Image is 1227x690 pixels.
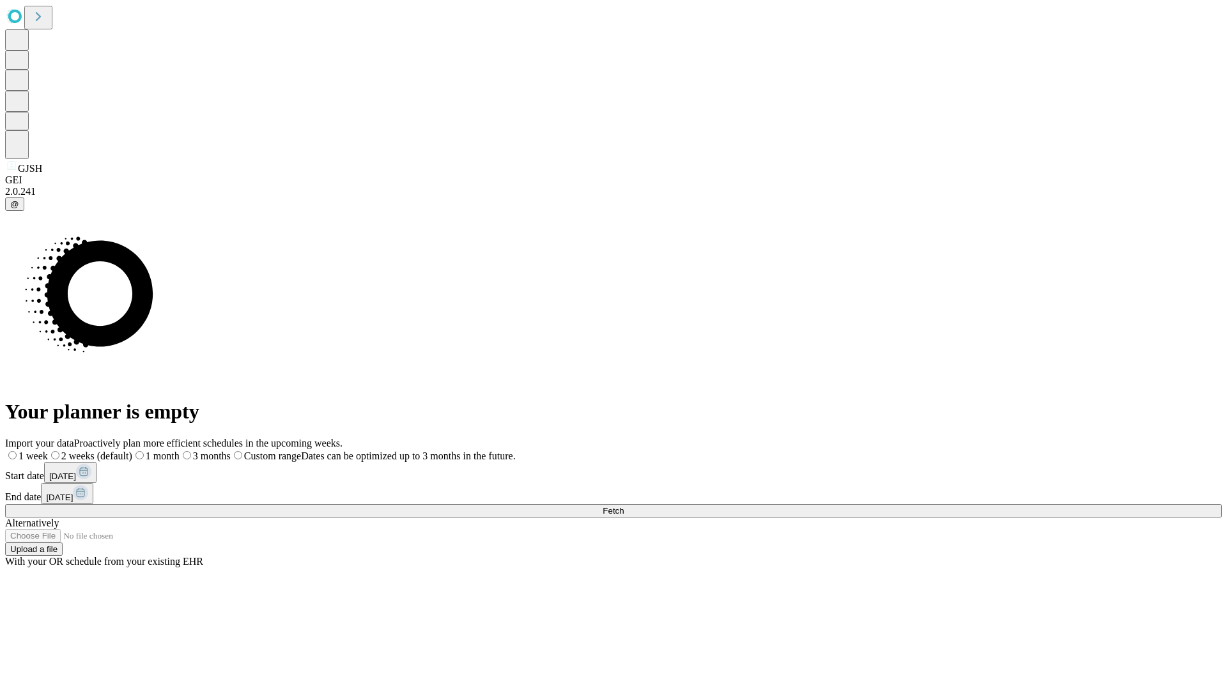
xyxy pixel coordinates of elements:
span: GJSH [18,163,42,174]
span: [DATE] [49,471,76,481]
input: 2 weeks (default) [51,451,59,459]
span: Custom range [244,450,301,461]
span: 2 weeks (default) [61,450,132,461]
input: 1 month [135,451,144,459]
input: 1 week [8,451,17,459]
button: [DATE] [44,462,96,483]
div: 2.0.241 [5,186,1222,197]
input: Custom rangeDates can be optimized up to 3 months in the future. [234,451,242,459]
span: @ [10,199,19,209]
span: Fetch [603,506,624,516]
span: 3 months [193,450,231,461]
button: Fetch [5,504,1222,517]
div: GEI [5,174,1222,186]
span: With your OR schedule from your existing EHR [5,556,203,567]
span: Import your data [5,438,74,448]
button: [DATE] [41,483,93,504]
input: 3 months [183,451,191,459]
div: Start date [5,462,1222,483]
span: 1 month [146,450,180,461]
button: Upload a file [5,542,63,556]
span: Proactively plan more efficient schedules in the upcoming weeks. [74,438,343,448]
span: [DATE] [46,493,73,502]
span: Alternatively [5,517,59,528]
span: Dates can be optimized up to 3 months in the future. [301,450,515,461]
span: 1 week [19,450,48,461]
div: End date [5,483,1222,504]
h1: Your planner is empty [5,400,1222,424]
button: @ [5,197,24,211]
